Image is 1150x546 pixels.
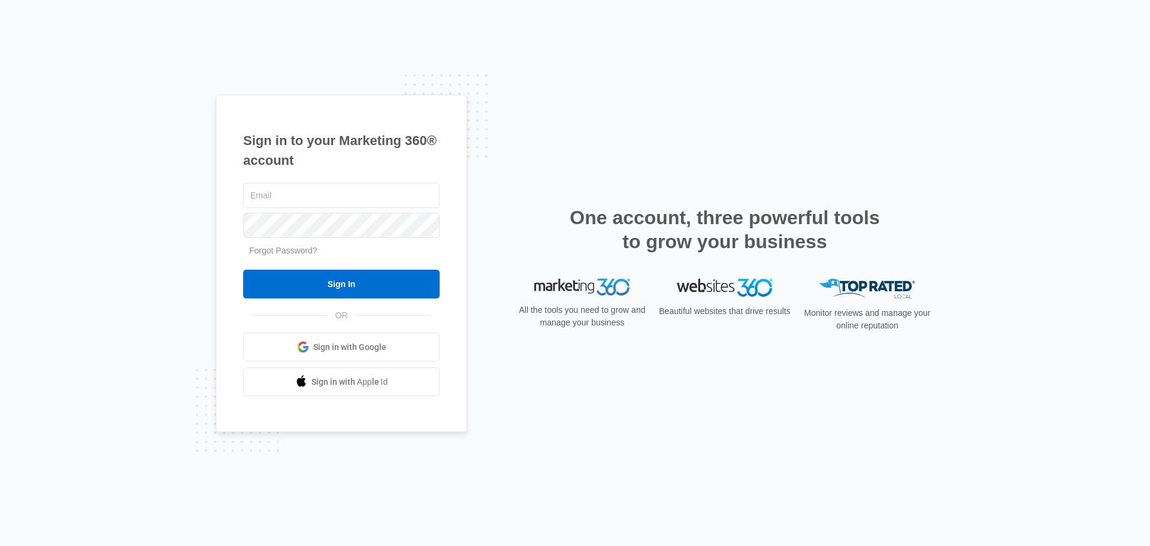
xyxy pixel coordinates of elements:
[243,270,440,298] input: Sign In
[800,307,934,332] p: Monitor reviews and manage your online reputation
[677,279,773,296] img: Websites 360
[313,341,386,354] span: Sign in with Google
[534,279,630,295] img: Marketing 360
[243,333,440,361] a: Sign in with Google
[243,367,440,396] a: Sign in with Apple Id
[311,376,388,388] span: Sign in with Apple Id
[249,246,317,255] a: Forgot Password?
[515,304,649,329] p: All the tools you need to grow and manage your business
[819,279,915,298] img: Top Rated Local
[566,206,883,254] h2: One account, three powerful tools to grow your business
[243,131,440,170] h1: Sign in to your Marketing 360® account
[327,309,356,322] span: OR
[243,183,440,208] input: Email
[658,305,792,318] p: Beautiful websites that drive results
